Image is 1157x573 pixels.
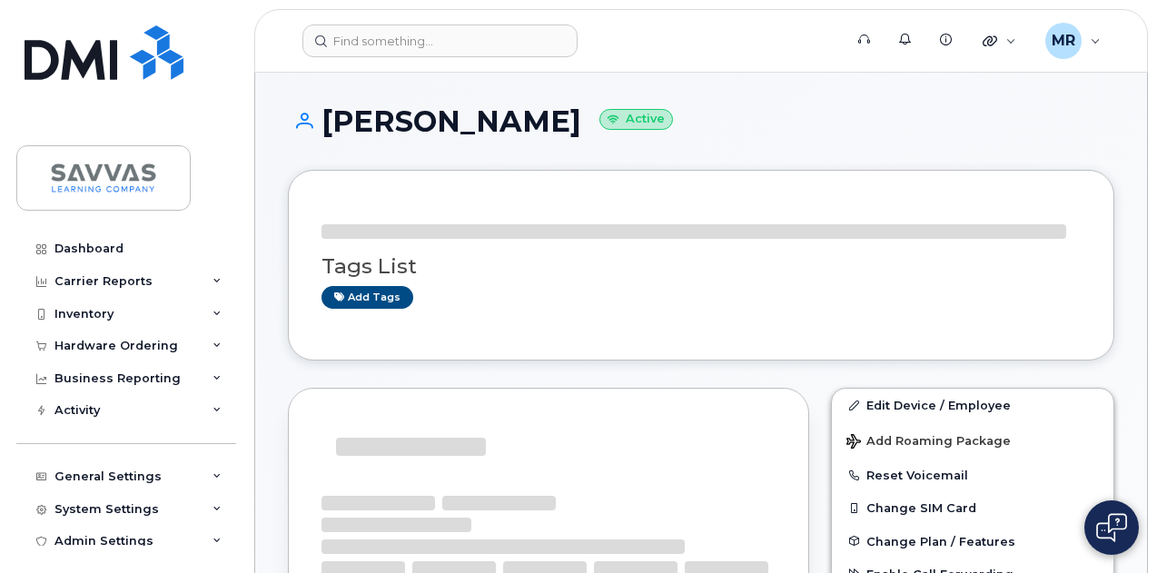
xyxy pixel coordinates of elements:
button: Reset Voicemail [832,459,1113,491]
button: Change SIM Card [832,491,1113,524]
a: Add tags [321,286,413,309]
h1: [PERSON_NAME] [288,105,1114,137]
button: Change Plan / Features [832,525,1113,558]
button: Add Roaming Package [832,421,1113,459]
span: Add Roaming Package [846,434,1011,451]
a: Edit Device / Employee [832,389,1113,421]
small: Active [599,109,673,130]
img: Open chat [1096,513,1127,542]
h3: Tags List [321,255,1081,278]
span: Change Plan / Features [866,534,1015,548]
